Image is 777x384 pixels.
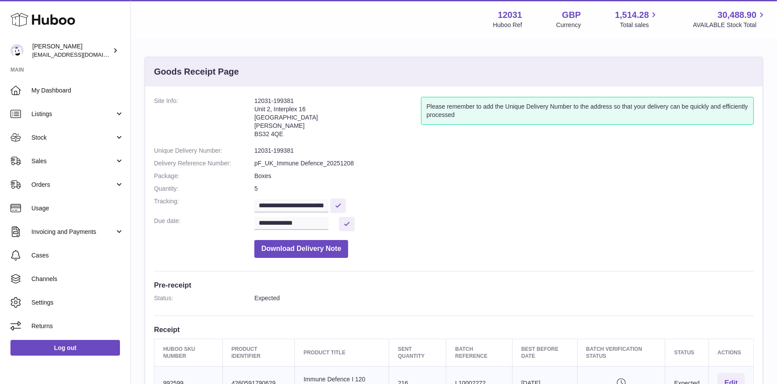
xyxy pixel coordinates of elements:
[294,339,389,366] th: Product title
[31,86,124,95] span: My Dashboard
[31,110,115,118] span: Listings
[254,159,754,168] dd: pF_UK_Immune Defence_20251208
[562,9,581,21] strong: GBP
[154,185,254,193] dt: Quantity:
[693,21,767,29] span: AVAILABLE Stock Total
[498,9,522,21] strong: 12031
[154,217,254,231] dt: Due date:
[254,172,754,180] dd: Boxes
[32,42,111,59] div: [PERSON_NAME]
[154,159,254,168] dt: Delivery Reference Number:
[31,251,124,260] span: Cases
[446,339,512,366] th: Batch Reference
[154,97,254,142] dt: Site Info:
[693,9,767,29] a: 30,488.90 AVAILABLE Stock Total
[154,172,254,180] dt: Package:
[31,275,124,283] span: Channels
[512,339,577,366] th: Best Before Date
[615,9,659,29] a: 1,514.28 Total sales
[31,204,124,213] span: Usage
[154,294,254,302] dt: Status:
[31,157,115,165] span: Sales
[31,134,115,142] span: Stock
[154,339,223,366] th: Huboo SKU Number
[31,181,115,189] span: Orders
[254,147,754,155] dd: 12031-199381
[556,21,581,29] div: Currency
[389,339,446,366] th: Sent Quantity
[615,9,649,21] span: 1,514.28
[222,339,294,366] th: Product Identifier
[154,66,239,78] h3: Goods Receipt Page
[620,21,659,29] span: Total sales
[709,339,753,366] th: Actions
[665,339,709,366] th: Status
[493,21,522,29] div: Huboo Ref
[421,97,754,125] div: Please remember to add the Unique Delivery Number to the address so that your delivery can be qui...
[31,322,124,330] span: Returns
[31,298,124,307] span: Settings
[577,339,665,366] th: Batch Verification Status
[10,44,24,57] img: admin@makewellforyou.com
[154,280,754,290] h3: Pre-receipt
[254,294,754,302] dd: Expected
[154,325,754,334] h3: Receipt
[254,185,754,193] dd: 5
[254,97,421,142] address: 12031-199381 Unit 2, Interplex 16 [GEOGRAPHIC_DATA] [PERSON_NAME] BS32 4QE
[718,9,756,21] span: 30,488.90
[10,340,120,356] a: Log out
[32,51,128,58] span: [EMAIL_ADDRESS][DOMAIN_NAME]
[31,228,115,236] span: Invoicing and Payments
[254,240,348,258] button: Download Delivery Note
[154,197,254,213] dt: Tracking:
[154,147,254,155] dt: Unique Delivery Number:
